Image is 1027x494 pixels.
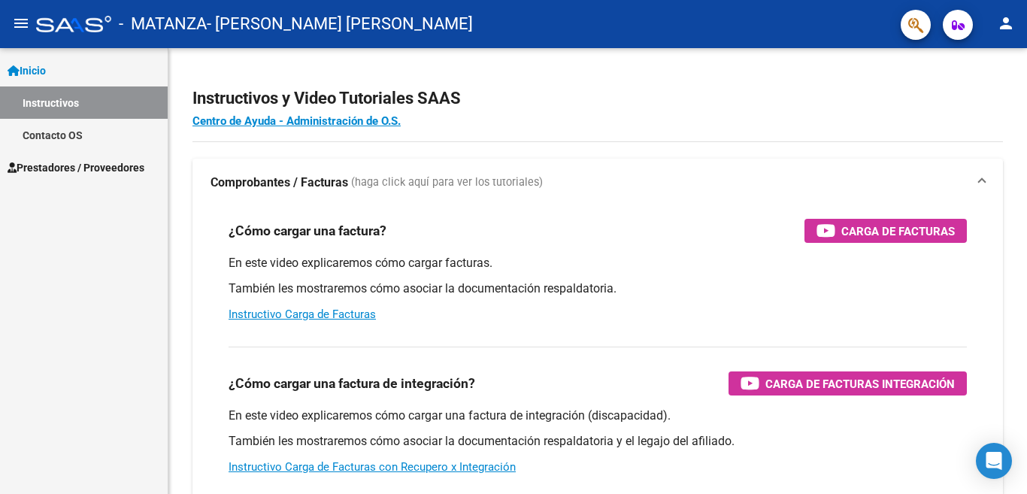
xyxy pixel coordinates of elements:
mat-expansion-panel-header: Comprobantes / Facturas (haga click aquí para ver los tutoriales) [192,159,1003,207]
span: Inicio [8,62,46,79]
button: Carga de Facturas Integración [729,371,967,396]
div: Open Intercom Messenger [976,443,1012,479]
p: También les mostraremos cómo asociar la documentación respaldatoria. [229,280,967,297]
span: - MATANZA [119,8,207,41]
span: Prestadores / Proveedores [8,159,144,176]
span: (haga click aquí para ver los tutoriales) [351,174,543,191]
h3: ¿Cómo cargar una factura? [229,220,386,241]
a: Instructivo Carga de Facturas con Recupero x Integración [229,460,516,474]
span: Carga de Facturas Integración [765,374,955,393]
p: En este video explicaremos cómo cargar facturas. [229,255,967,271]
a: Instructivo Carga de Facturas [229,308,376,321]
button: Carga de Facturas [804,219,967,243]
p: En este video explicaremos cómo cargar una factura de integración (discapacidad). [229,408,967,424]
span: - [PERSON_NAME] [PERSON_NAME] [207,8,473,41]
span: Carga de Facturas [841,222,955,241]
mat-icon: menu [12,14,30,32]
mat-icon: person [997,14,1015,32]
p: También les mostraremos cómo asociar la documentación respaldatoria y el legajo del afiliado. [229,433,967,450]
h2: Instructivos y Video Tutoriales SAAS [192,84,1003,113]
a: Centro de Ayuda - Administración de O.S. [192,114,401,128]
h3: ¿Cómo cargar una factura de integración? [229,373,475,394]
strong: Comprobantes / Facturas [211,174,348,191]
